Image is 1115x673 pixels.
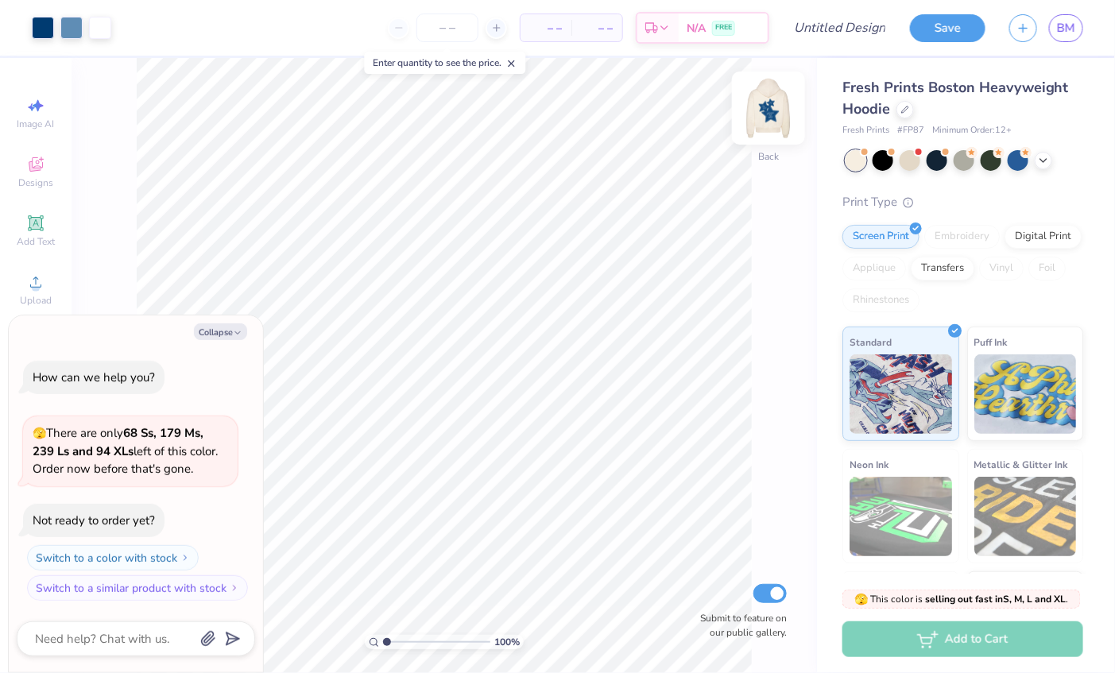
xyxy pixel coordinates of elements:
input: – – [416,14,478,42]
span: Fresh Prints [842,124,889,137]
span: Standard [850,334,892,350]
img: Puff Ink [974,354,1077,434]
span: Image AI [17,118,55,130]
span: BM [1057,19,1075,37]
span: Minimum Order: 12 + [932,124,1012,137]
span: 🫣 [33,426,46,441]
img: Standard [850,354,952,434]
span: 100 % [494,635,520,649]
button: Save [910,14,985,42]
span: N/A [687,20,706,37]
div: Print Type [842,193,1083,211]
div: Enter quantity to see the price. [365,52,526,74]
button: Switch to a color with stock [27,545,199,571]
img: Switch to a color with stock [180,553,190,563]
span: Designs [18,176,53,189]
img: Metallic & Glitter Ink [974,477,1077,556]
span: Fresh Prints Boston Heavyweight Hoodie [842,78,1069,118]
a: BM [1049,14,1083,42]
button: Switch to a similar product with stock [27,575,248,601]
img: Neon Ink [850,477,952,556]
label: Submit to feature on our public gallery. [691,611,787,640]
div: Rhinestones [842,288,919,312]
span: – – [530,20,562,37]
span: Metallic & Glitter Ink [974,456,1068,473]
div: Digital Print [1005,225,1082,249]
span: Add Text [17,235,55,248]
strong: 68 Ss, 179 Ms, 239 Ls and 94 XLs [33,425,203,459]
div: Not ready to order yet? [33,512,155,528]
div: Transfers [911,257,974,280]
span: This color is . [855,592,1069,606]
span: Puff Ink [974,334,1008,350]
div: Applique [842,257,906,280]
input: Untitled Design [781,12,898,44]
span: There are only left of this color. Order now before that's gone. [33,425,218,477]
button: Collapse [194,323,247,340]
img: Back [737,76,800,140]
span: FREE [715,22,732,33]
span: Neon Ink [850,456,889,473]
div: Vinyl [979,257,1024,280]
div: Foil [1028,257,1066,280]
strong: selling out fast in S, M, L and XL [926,593,1067,605]
span: Upload [20,294,52,307]
span: – – [581,20,613,37]
span: # FP87 [897,124,924,137]
span: 🫣 [855,592,869,607]
div: How can we help you? [33,369,155,385]
div: Screen Print [842,225,919,249]
div: Embroidery [924,225,1000,249]
div: Back [758,150,779,164]
img: Switch to a similar product with stock [230,583,239,593]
